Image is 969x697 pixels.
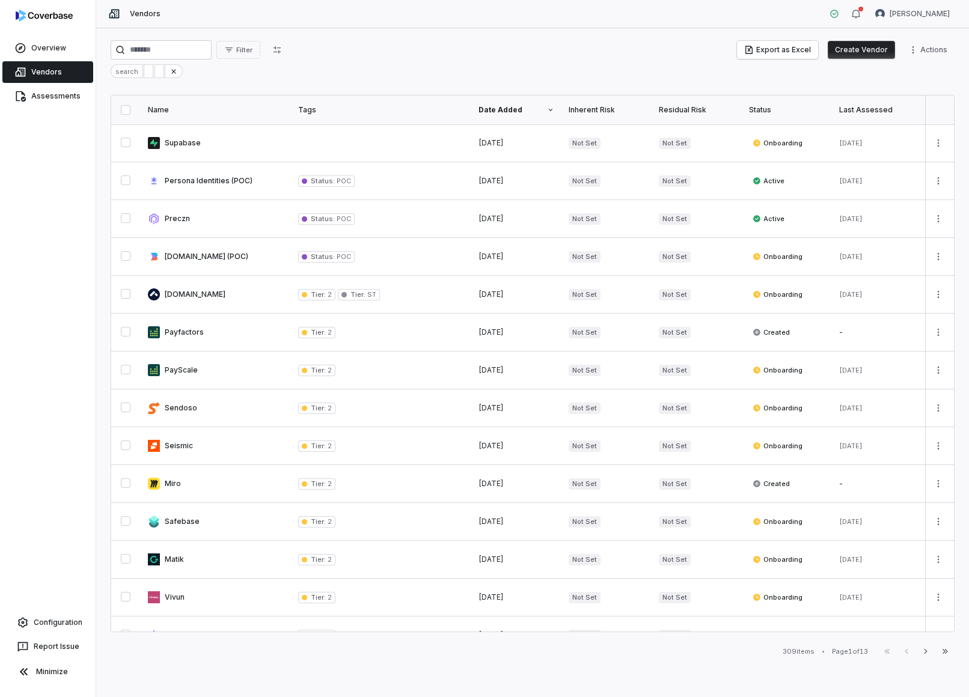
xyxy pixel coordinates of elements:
span: Vendors [31,67,62,77]
div: Residual Risk [659,105,735,115]
span: [DATE] [839,517,863,526]
span: [PERSON_NAME] [890,9,950,19]
span: Filter [236,46,252,55]
span: Status : [311,177,335,185]
span: Onboarding [753,630,802,640]
a: Assessments [2,85,93,107]
span: Not Set [569,251,601,263]
span: [DATE] [478,252,504,261]
div: Date Added [478,105,554,115]
button: More actions [929,210,948,228]
span: Onboarding [753,441,802,451]
a: Vendors [2,61,93,83]
span: [DATE] [478,630,504,639]
span: POC [335,252,351,261]
span: [DATE] [839,404,863,412]
span: Tier : [311,631,326,639]
span: Not Set [659,478,691,490]
span: [DATE] [839,555,863,564]
div: search [111,64,143,78]
span: Tier : [311,366,326,374]
span: 2 [326,404,332,412]
span: POC [335,215,351,223]
div: Status [749,105,825,115]
span: [DATE] [478,138,504,147]
span: 2 [326,593,332,601]
span: Not Set [569,440,601,452]
span: [DATE] [478,517,504,526]
span: Created [753,479,790,489]
span: Overview [31,43,66,53]
span: Not Set [569,175,601,187]
td: - [832,465,922,503]
span: [DATE] [839,177,863,185]
span: Not Set [569,138,601,149]
span: Not Set [659,365,691,376]
span: Not Set [569,592,601,603]
button: Report Issue [5,636,91,657]
span: Not Set [569,516,601,528]
span: [DATE] [478,214,504,223]
span: [DATE] [478,403,504,412]
button: More actions [929,437,948,455]
span: [DATE] [839,139,863,147]
span: [DATE] [839,593,863,601]
span: 2 [326,290,332,299]
span: Onboarding [753,517,802,526]
span: [DATE] [839,252,863,261]
span: Configuration [34,618,82,627]
span: Vendors [130,9,160,19]
div: Inherent Risk [569,105,644,115]
span: [DATE] [478,327,504,336]
span: Tier : [311,593,326,601]
span: [DATE] [478,176,504,185]
div: Last Assessed [839,105,915,115]
span: [DATE] [839,366,863,374]
span: Onboarding [753,290,802,299]
button: More actions [905,41,955,59]
span: 2 [326,479,332,488]
span: Tier : [311,517,326,526]
span: Not Set [659,289,691,300]
span: [DATE] [478,555,504,564]
span: Not Set [569,554,601,565]
span: Status : [311,252,335,261]
span: Assessments [31,91,81,101]
button: More actions [929,475,948,493]
span: [DATE] [478,441,504,450]
button: Create Vendor [828,41,895,59]
span: Not Set [659,327,691,338]
span: Tier : [311,404,326,412]
span: [DATE] [839,290,863,299]
span: [DATE] [478,479,504,488]
span: [DATE] [478,592,504,601]
span: Not Set [569,403,601,414]
span: Not Set [659,251,691,263]
span: POC [335,177,351,185]
span: Status : [311,215,335,223]
span: Tier : [311,479,326,488]
img: logo-D7KZi-bG.svg [16,10,73,22]
button: Minimize [5,660,91,684]
span: Onboarding [753,555,802,564]
span: Not Set [659,592,691,603]
span: [DATE] [478,365,504,374]
span: Onboarding [753,365,802,375]
span: 2 [326,631,332,639]
span: [DATE] [839,442,863,450]
button: More actions [929,550,948,568]
span: 2 [326,555,332,564]
button: More actions [929,626,948,644]
span: Not Set [569,289,601,300]
button: More actions [929,285,948,303]
button: More actions [929,172,948,190]
span: Not Set [569,630,601,641]
button: More actions [929,248,948,266]
span: ST [365,290,376,299]
span: Not Set [659,138,691,149]
a: Configuration [5,612,91,633]
button: More actions [929,323,948,341]
div: Page 1 of 13 [832,647,868,656]
button: More actions [929,588,948,606]
span: 2 [326,517,332,526]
